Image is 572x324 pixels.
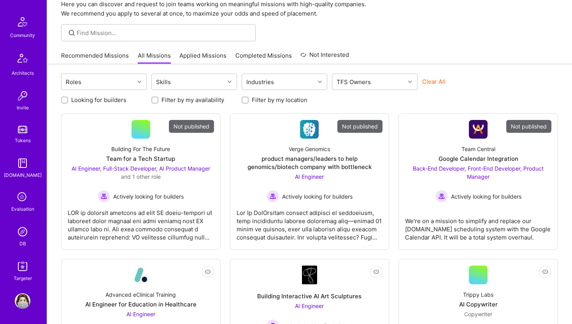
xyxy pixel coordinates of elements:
[18,126,27,133] img: tokens
[15,155,30,171] img: guide book
[300,120,319,139] img: Company Logo
[300,50,349,64] a: Not Interested
[132,266,150,284] img: Company Logo
[105,291,176,299] div: Advanced eClinical Training
[13,12,32,31] img: Community
[4,171,42,179] div: [DOMAIN_NAME]
[422,77,446,86] button: Clear All
[85,300,197,308] div: AI Engineer for Education in Healthcare
[77,29,250,37] input: Find Mission...
[244,76,276,88] div: Industries
[10,31,35,39] div: Community
[71,96,126,104] label: Looking for builders
[435,190,448,202] img: Actively looking for builders
[64,76,83,88] div: Roles
[19,239,26,248] div: DB
[15,293,30,309] img: User Avatar
[302,266,318,284] img: Company Logo
[237,120,383,243] a: Not publishedCompany LogoVerge Genomicsproduct managers/leaders to help genomics/biotech company ...
[11,205,34,213] div: Evaluation
[451,192,521,201] span: Actively looking for builders
[154,76,173,88] div: Skills
[282,192,353,201] span: Actively looking for builders
[68,202,214,241] div: LOR ip dolorsit ametcons ad elit SE doeiu-tempori ut laboreet dolor magnaal eni admi veniamq nost...
[98,190,110,202] img: Actively looking for builders
[439,155,518,163] div: Google Calendar Integration
[267,190,279,202] img: Actively looking for builders
[126,311,155,317] span: AI Engineer
[289,145,330,153] div: Verge Genomics
[257,292,361,300] div: Building Interactive AI Art Sculptures
[161,96,224,104] label: Filter by my availability
[72,165,210,172] span: AI Engineer, Full-Stack Developer, AI Product Manager
[235,51,292,64] a: Completed Missions
[205,269,211,275] i: icon EyeClosed
[15,190,30,205] i: icon SelectionTeam
[121,173,161,180] span: and 1 other role
[15,259,30,274] img: Skill Targeter
[461,145,495,153] div: Team Central
[542,269,548,275] i: icon EyeClosed
[179,51,226,64] a: Applied Missions
[15,224,30,239] img: Admin Search
[408,80,412,84] i: icon Chevron
[295,303,324,309] span: AI Engineer
[459,300,498,308] div: AI Copywriter
[373,269,379,275] i: icon EyeClosed
[113,192,184,201] span: Actively looking for builders
[106,155,175,163] div: Team for a Tech Startup
[337,120,383,133] div: Not published
[169,120,214,133] div: Not published
[12,69,34,77] div: Architects
[61,51,129,64] a: Recommended Missions
[138,51,171,64] a: All Missions
[14,274,32,282] div: Targeter
[13,50,32,69] img: Architects
[137,80,141,84] i: icon Chevron
[15,136,31,144] div: Tokens
[237,155,383,171] div: product managers/leaders to help genomics/biotech company with bottleneck
[405,211,551,241] div: We're on a mission to simplify and replace our [DOMAIN_NAME] scheduling system with the Google Ca...
[335,76,373,88] div: TFS Owners
[67,28,76,37] i: icon SearchGrey
[68,120,214,243] a: Not publishedBuilding For The FutureTeam for a Tech StartupAI Engineer, Full-Stack Developer, AI ...
[13,293,32,309] a: User Avatar
[506,120,551,133] div: Not published
[111,145,170,153] div: Building For The Future
[469,120,488,139] img: Company Logo
[405,120,551,243] a: Not publishedCompany LogoTeam CentralGoogle Calendar IntegrationBack-End Developer, Front-End Dev...
[17,104,29,112] div: Invite
[252,96,307,104] label: Filter by my location
[413,165,544,180] span: Back-End Developer, Front-End Developer, Product Manager
[463,291,493,299] div: Trippy Labs
[295,173,324,180] span: AI Engineer
[228,80,232,84] i: icon Chevron
[464,311,492,317] span: Copywriter
[15,88,30,104] img: Invite
[237,202,383,241] div: Lor Ip DolOrsitam consect adipisci el seddoeiusm, temp incididuntu laboree doloremag aliq—enimad ...
[318,80,322,84] i: icon Chevron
